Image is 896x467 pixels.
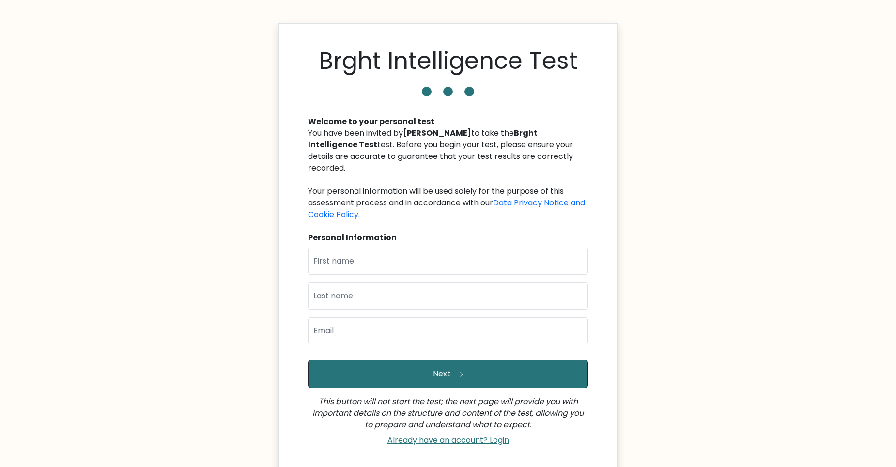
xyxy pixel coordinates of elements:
h1: Brght Intelligence Test [319,47,578,75]
a: Data Privacy Notice and Cookie Policy. [308,197,585,220]
a: Already have an account? Login [384,435,513,446]
input: First name [308,248,588,275]
div: Welcome to your personal test [308,116,588,127]
button: Next [308,360,588,388]
b: Brght Intelligence Test [308,127,538,150]
input: Email [308,317,588,344]
b: [PERSON_NAME] [403,127,471,139]
i: This button will not start the test; the next page will provide you with important details on the... [312,396,584,430]
div: Personal Information [308,232,588,244]
input: Last name [308,282,588,310]
div: You have been invited by to take the test. Before you begin your test, please ensure your details... [308,127,588,220]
